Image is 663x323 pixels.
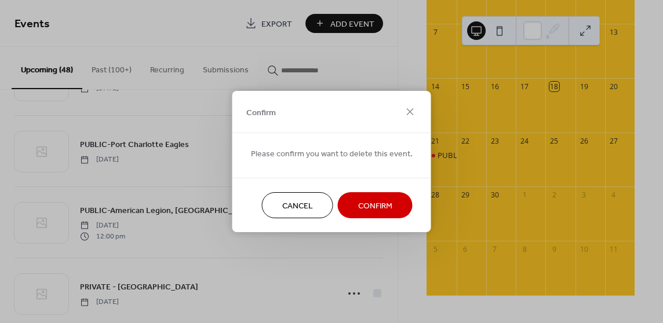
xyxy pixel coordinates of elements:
[338,192,413,218] button: Confirm
[262,192,333,218] button: Cancel
[251,148,413,160] span: Please confirm you want to delete this event.
[282,200,313,212] span: Cancel
[246,107,276,119] span: Confirm
[358,200,392,212] span: Confirm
